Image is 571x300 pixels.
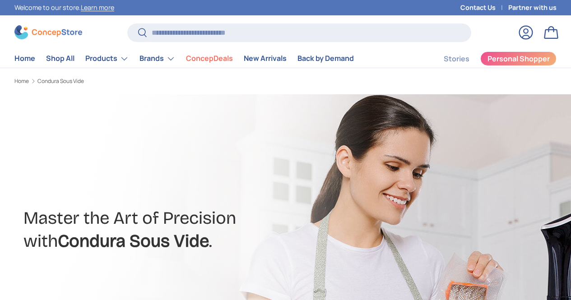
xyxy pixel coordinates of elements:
[14,78,29,84] a: Home
[23,207,370,252] h2: Master the Art of Precision with .
[422,50,557,68] nav: Secondary
[81,3,114,12] a: Learn more
[58,231,209,251] strong: Condura Sous Vide
[487,55,550,62] span: Personal Shopper
[297,50,354,67] a: Back by Demand
[14,50,354,68] nav: Primary
[14,77,302,85] nav: Breadcrumbs
[37,78,84,84] a: Condura Sous Vide
[139,50,175,68] a: Brands
[186,50,233,67] a: ConcepDeals
[508,3,557,13] a: Partner with us
[460,3,508,13] a: Contact Us
[80,50,134,68] summary: Products
[244,50,287,67] a: New Arrivals
[14,3,114,13] p: Welcome to our store.
[480,51,557,66] a: Personal Shopper
[14,25,82,39] img: ConcepStore
[14,50,35,67] a: Home
[134,50,181,68] summary: Brands
[85,50,129,68] a: Products
[46,50,74,67] a: Shop All
[444,50,469,68] a: Stories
